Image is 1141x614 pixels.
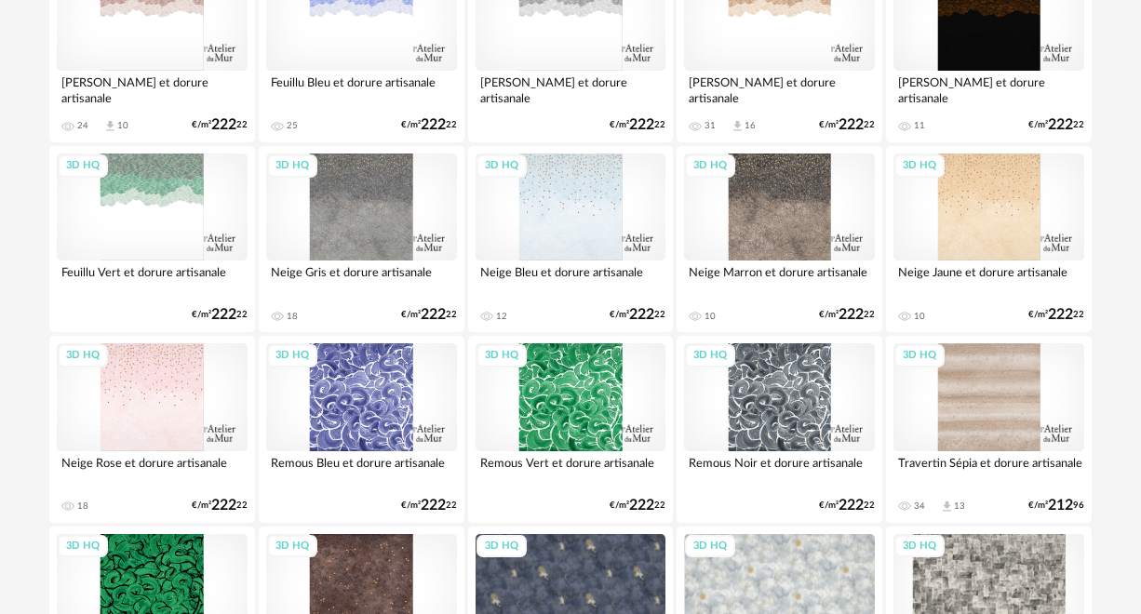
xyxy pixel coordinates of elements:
a: 3D HQ Travertin Sépia et dorure artisanale 34 Download icon 13 €/m²21296 [886,336,1092,522]
div: 3D HQ [58,154,108,178]
span: 222 [421,500,446,512]
a: 3D HQ Remous Vert et dorure artisanale €/m²22222 [468,336,674,522]
span: 212 [1048,500,1073,512]
div: Remous Bleu et dorure artisanale [266,451,457,488]
div: [PERSON_NAME] et dorure artisanale [684,71,875,108]
span: 222 [839,119,864,131]
div: [PERSON_NAME] et dorure artisanale [893,71,1084,108]
div: 24 [77,120,88,131]
a: 3D HQ Remous Noir et dorure artisanale €/m²22222 [677,336,882,522]
a: 3D HQ Remous Bleu et dorure artisanale €/m²22222 [259,336,464,522]
div: 3D HQ [894,154,945,178]
span: 222 [421,309,446,321]
span: 222 [629,119,654,131]
a: 3D HQ Neige Gris et dorure artisanale 18 €/m²22222 [259,146,464,332]
div: 3D HQ [894,344,945,367]
div: 13 [954,501,965,512]
span: Download icon [731,119,745,133]
div: Feuillu Vert et dorure artisanale [57,260,248,298]
div: €/m² 22 [610,309,665,321]
span: 222 [629,309,654,321]
div: 10 [117,120,128,131]
div: €/m² 22 [401,309,457,321]
a: 3D HQ Neige Bleu et dorure artisanale 12 €/m²22222 [468,146,674,332]
div: €/m² 22 [192,309,248,321]
span: 222 [211,309,236,321]
span: 222 [839,500,864,512]
a: 3D HQ Neige Rose et dorure artisanale 18 €/m²22222 [49,336,255,522]
div: 25 [287,120,298,131]
span: 222 [839,309,864,321]
div: €/m² 22 [192,119,248,131]
div: Remous Vert et dorure artisanale [476,451,666,488]
div: €/m² 22 [819,309,875,321]
div: 3D HQ [477,535,527,558]
div: 11 [914,120,925,131]
div: 3D HQ [477,154,527,178]
span: 222 [211,500,236,512]
div: Feuillu Bleu et dorure artisanale [266,71,457,108]
a: 3D HQ Neige Jaune et dorure artisanale 10 €/m²22222 [886,146,1092,332]
div: Neige Jaune et dorure artisanale [893,260,1084,298]
div: Remous Noir et dorure artisanale [684,451,875,488]
span: 222 [1048,119,1073,131]
div: 34 [914,501,925,512]
a: 3D HQ Feuillu Vert et dorure artisanale €/m²22222 [49,146,255,332]
div: €/m² 22 [819,500,875,512]
div: 3D HQ [58,535,108,558]
span: 222 [421,119,446,131]
div: €/m² 22 [819,119,875,131]
div: €/m² 22 [1028,309,1084,321]
div: [PERSON_NAME] et dorure artisanale [476,71,666,108]
div: €/m² 22 [1028,119,1084,131]
div: 3D HQ [267,535,317,558]
div: €/m² 96 [1028,500,1084,512]
span: 222 [211,119,236,131]
div: €/m² 22 [401,500,457,512]
div: [PERSON_NAME] et dorure artisanale [57,71,248,108]
span: Download icon [103,119,117,133]
div: Neige Gris et dorure artisanale [266,260,457,298]
div: 3D HQ [267,154,317,178]
div: €/m² 22 [401,119,457,131]
div: Neige Bleu et dorure artisanale [476,260,666,298]
div: €/m² 22 [610,119,665,131]
div: 16 [745,120,756,131]
a: 3D HQ Neige Marron et dorure artisanale 10 €/m²22222 [677,146,882,332]
div: €/m² 22 [192,500,248,512]
div: 3D HQ [477,344,527,367]
div: Neige Rose et dorure artisanale [57,451,248,488]
div: 3D HQ [685,154,735,178]
div: 12 [496,311,507,322]
span: Download icon [940,500,954,514]
div: 18 [287,311,298,322]
div: 3D HQ [685,535,735,558]
div: Travertin Sépia et dorure artisanale [893,451,1084,488]
div: 10 [914,311,925,322]
div: 3D HQ [894,535,945,558]
div: 3D HQ [267,344,317,367]
div: €/m² 22 [610,500,665,512]
span: 222 [1048,309,1073,321]
div: 10 [705,311,716,322]
span: 222 [629,500,654,512]
div: 3D HQ [58,344,108,367]
div: 18 [77,501,88,512]
div: 31 [705,120,716,131]
div: Neige Marron et dorure artisanale [684,260,875,298]
div: 3D HQ [685,344,735,367]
